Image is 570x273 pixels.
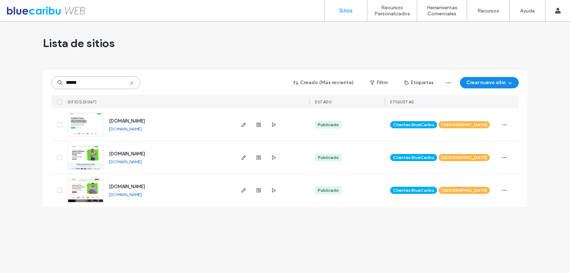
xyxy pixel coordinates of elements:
[339,7,353,14] label: Sitios
[477,8,499,14] label: Recursos
[398,77,440,88] button: Etiquetas
[520,8,535,14] label: Ayuda
[318,187,339,194] div: Publicado
[367,5,417,17] label: Recursos Personalizados
[109,118,145,124] a: [DOMAIN_NAME]
[318,122,339,128] div: Publicado
[417,5,467,17] label: Herramientas Comerciales
[315,99,332,104] span: ESTADO
[441,187,487,194] span: [GEOGRAPHIC_DATA]
[393,154,434,161] span: Clientes BlueCaribu
[109,159,142,164] a: [DOMAIN_NAME]
[109,151,145,156] a: [DOMAIN_NAME]
[68,99,97,104] span: SITIOS (3/367)
[363,77,395,88] button: Filtro
[109,126,142,132] a: [DOMAIN_NAME]
[441,154,487,161] span: [GEOGRAPHIC_DATA]
[390,99,414,104] span: ETIQUETAS
[393,187,434,194] span: Clientes BlueCaribu
[43,36,115,50] span: Lista de sitios
[318,154,339,161] div: Publicado
[109,184,145,189] a: [DOMAIN_NAME]
[287,77,360,88] button: Creado (Más reciente)
[460,77,519,88] button: Crear nuevo sitio
[441,122,487,128] span: [GEOGRAPHIC_DATA]
[109,192,142,197] a: [DOMAIN_NAME]
[16,5,35,11] span: Ayuda
[393,122,434,128] span: Clientes BlueCaribu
